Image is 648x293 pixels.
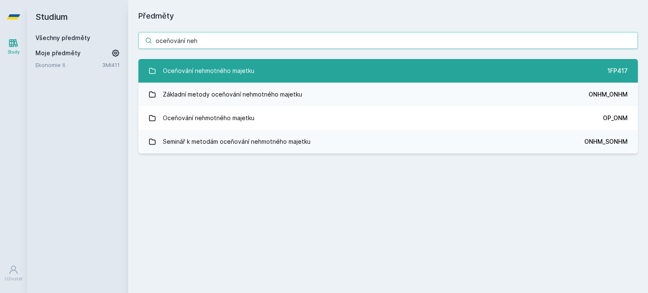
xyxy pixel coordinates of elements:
[2,261,25,286] a: Uživatel
[163,62,254,79] div: Oceňování nehmotného majetku
[2,34,25,59] a: Study
[138,83,638,106] a: Základní metody oceňování nehmotného majetku ONHM_ONHM
[163,86,302,103] div: Základní metody oceňování nehmotného majetku
[589,90,628,99] div: ONHM_ONHM
[584,137,628,146] div: ONHM_SONHM
[138,130,638,153] a: Seminář k metodám oceňování nehmotného majetku ONHM_SONHM
[163,110,254,126] div: Oceňování nehmotného majetku
[8,49,20,55] div: Study
[35,61,102,69] a: Ekonomie II.
[163,133,310,150] div: Seminář k metodám oceňování nehmotného majetku
[138,59,638,83] a: Oceňování nehmotného majetku 1FP417
[607,67,628,75] div: 1FP417
[35,34,90,41] a: Všechny předměty
[35,49,81,57] span: Moje předměty
[138,32,638,49] input: Název nebo ident předmětu…
[138,10,638,22] h1: Předměty
[5,276,22,282] div: Uživatel
[138,106,638,130] a: Oceňování nehmotného majetku OP_ONM
[603,114,628,122] div: OP_ONM
[102,62,120,68] a: 3MI411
